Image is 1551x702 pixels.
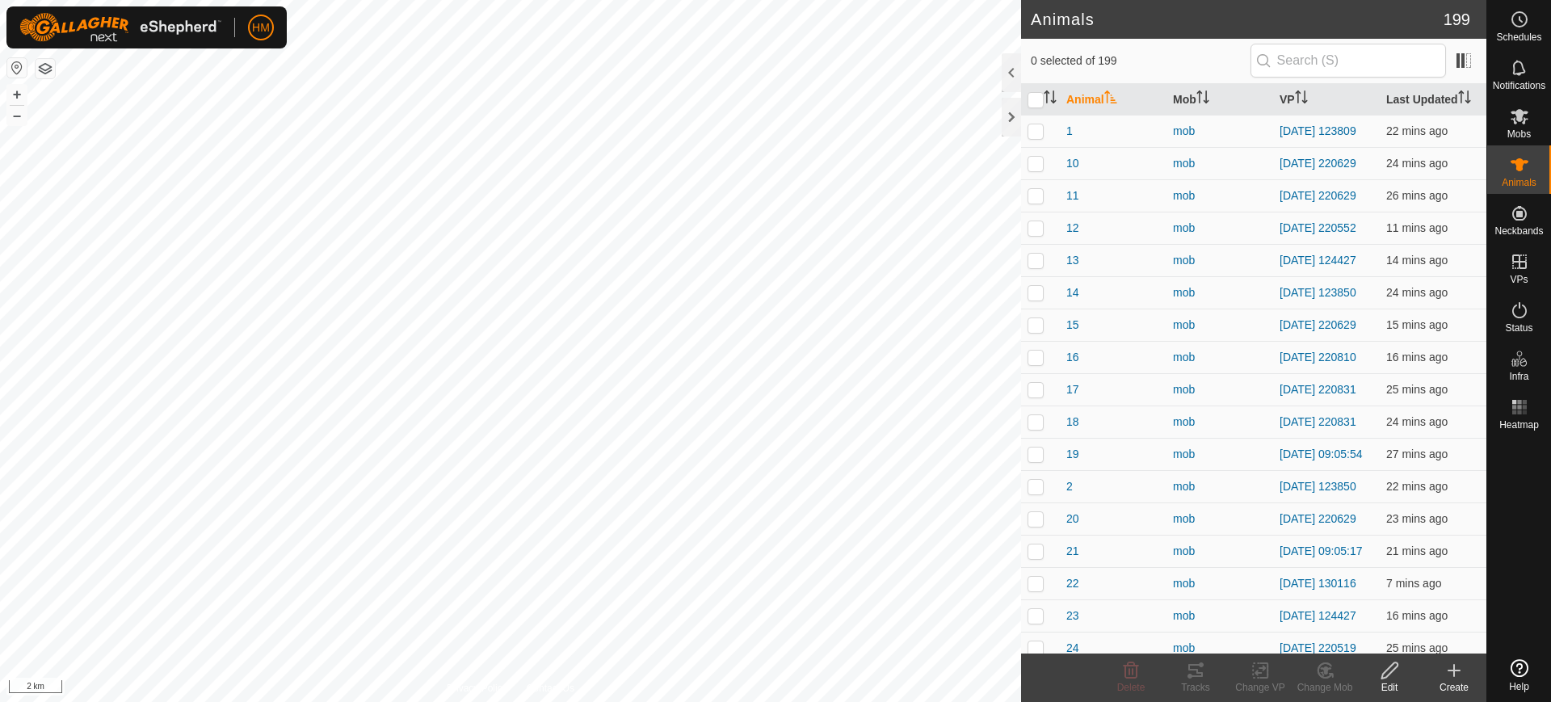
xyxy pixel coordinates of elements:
[1280,124,1356,137] a: [DATE] 123809
[1060,84,1166,116] th: Animal
[1386,577,1441,590] span: 24 Sept 2025, 6:50 pm
[1031,10,1444,29] h2: Animals
[1066,543,1079,560] span: 21
[1173,478,1267,495] div: mob
[1066,349,1079,366] span: 16
[1386,383,1448,396] span: 24 Sept 2025, 6:33 pm
[1386,480,1448,493] span: 24 Sept 2025, 6:35 pm
[19,13,221,42] img: Gallagher Logo
[1173,317,1267,334] div: mob
[1280,318,1356,331] a: [DATE] 220629
[1280,544,1362,557] a: [DATE] 09:05:17
[1173,446,1267,463] div: mob
[1173,187,1267,204] div: mob
[1386,254,1448,267] span: 24 Sept 2025, 6:44 pm
[1031,53,1250,69] span: 0 selected of 199
[1066,446,1079,463] span: 19
[1280,641,1356,654] a: [DATE] 220519
[1280,577,1356,590] a: [DATE] 130116
[1166,84,1273,116] th: Mob
[527,681,574,696] a: Contact Us
[1496,32,1541,42] span: Schedules
[1066,414,1079,431] span: 18
[1173,575,1267,592] div: mob
[1510,275,1528,284] span: VPs
[1487,653,1551,698] a: Help
[1173,543,1267,560] div: mob
[1173,607,1267,624] div: mob
[1280,351,1356,364] a: [DATE] 220810
[1292,680,1357,695] div: Change Mob
[1228,680,1292,695] div: Change VP
[1280,448,1362,460] a: [DATE] 09:05:54
[1273,84,1380,116] th: VP
[1173,220,1267,237] div: mob
[1509,682,1529,691] span: Help
[1280,254,1356,267] a: [DATE] 124427
[7,58,27,78] button: Reset Map
[1386,415,1448,428] span: 24 Sept 2025, 6:33 pm
[252,19,270,36] span: HM
[1173,511,1267,528] div: mob
[7,106,27,125] button: –
[1173,252,1267,269] div: mob
[1280,609,1356,622] a: [DATE] 124427
[1173,349,1267,366] div: mob
[1386,124,1448,137] span: 24 Sept 2025, 6:36 pm
[1066,575,1079,592] span: 22
[1173,414,1267,431] div: mob
[1386,157,1448,170] span: 24 Sept 2025, 6:33 pm
[36,59,55,78] button: Map Layers
[1066,220,1079,237] span: 12
[1386,609,1448,622] span: 24 Sept 2025, 6:42 pm
[1505,323,1532,333] span: Status
[447,681,507,696] a: Privacy Policy
[1066,640,1079,657] span: 24
[1280,415,1356,428] a: [DATE] 220831
[1509,372,1528,381] span: Infra
[1386,351,1448,364] span: 24 Sept 2025, 6:41 pm
[1066,252,1079,269] span: 13
[1386,544,1448,557] span: 24 Sept 2025, 6:36 pm
[1494,226,1543,236] span: Neckbands
[1458,93,1471,106] p-sorticon: Activate to sort
[1386,318,1448,331] span: 24 Sept 2025, 6:42 pm
[1507,129,1531,139] span: Mobs
[1386,448,1448,460] span: 24 Sept 2025, 6:31 pm
[1250,44,1446,78] input: Search (S)
[1066,511,1079,528] span: 20
[1280,480,1356,493] a: [DATE] 123850
[1444,7,1470,32] span: 199
[1386,641,1448,654] span: 24 Sept 2025, 6:33 pm
[1280,189,1356,202] a: [DATE] 220629
[1357,680,1422,695] div: Edit
[1066,478,1073,495] span: 2
[1066,123,1073,140] span: 1
[1066,187,1079,204] span: 11
[1502,178,1536,187] span: Animals
[1066,317,1079,334] span: 15
[1196,93,1209,106] p-sorticon: Activate to sort
[1173,284,1267,301] div: mob
[1173,640,1267,657] div: mob
[1044,93,1057,106] p-sorticon: Activate to sort
[1066,607,1079,624] span: 23
[1295,93,1308,106] p-sorticon: Activate to sort
[7,85,27,104] button: +
[1386,221,1448,234] span: 24 Sept 2025, 6:47 pm
[1280,221,1356,234] a: [DATE] 220552
[1280,512,1356,525] a: [DATE] 220629
[1386,189,1448,202] span: 24 Sept 2025, 6:31 pm
[1066,155,1079,172] span: 10
[1173,381,1267,398] div: mob
[1422,680,1486,695] div: Create
[1117,682,1145,693] span: Delete
[1499,420,1539,430] span: Heatmap
[1493,81,1545,90] span: Notifications
[1386,286,1448,299] span: 24 Sept 2025, 6:34 pm
[1066,284,1079,301] span: 14
[1280,383,1356,396] a: [DATE] 220831
[1280,157,1356,170] a: [DATE] 220629
[1386,512,1448,525] span: 24 Sept 2025, 6:35 pm
[1173,155,1267,172] div: mob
